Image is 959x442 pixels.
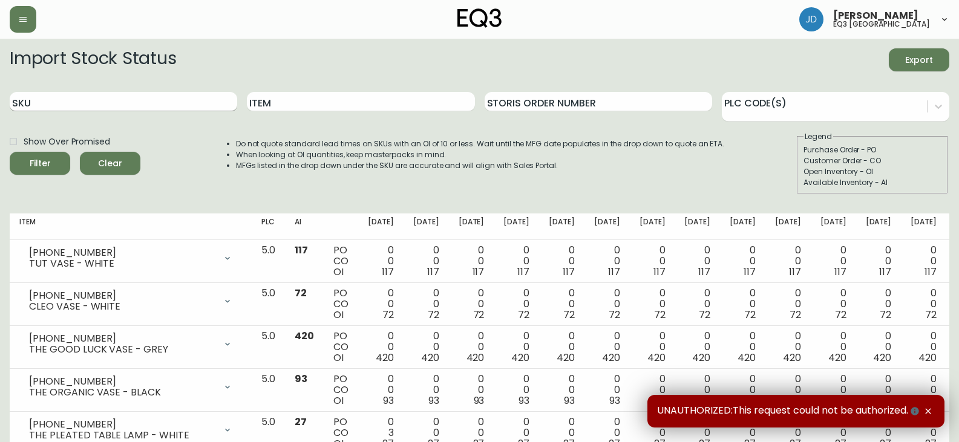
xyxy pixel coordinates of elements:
[775,288,801,320] div: 0 0
[29,333,215,344] div: [PHONE_NUMBER]
[775,245,801,278] div: 0 0
[609,394,620,408] span: 93
[866,245,892,278] div: 0 0
[738,351,756,365] span: 420
[730,245,756,278] div: 0 0
[358,213,404,240] th: [DATE]
[584,213,630,240] th: [DATE]
[473,308,485,322] span: 72
[333,331,349,363] div: PO CO
[720,213,765,240] th: [DATE]
[866,288,892,320] div: 0 0
[730,288,756,320] div: 0 0
[804,155,941,166] div: Customer Order - CO
[911,288,937,320] div: 0 0
[459,245,485,278] div: 0 0
[295,372,307,386] span: 93
[730,331,756,363] div: 0 0
[519,394,529,408] span: 93
[630,213,675,240] th: [DATE]
[29,387,215,398] div: THE ORGANIC VASE - BLACK
[879,265,891,279] span: 117
[295,286,307,300] span: 72
[333,288,349,320] div: PO CO
[836,394,846,408] span: 93
[382,265,394,279] span: 117
[911,245,937,278] div: 0 0
[692,351,710,365] span: 420
[804,177,941,188] div: Available Inventory - AI
[804,131,833,142] legend: Legend
[820,288,846,320] div: 0 0
[820,374,846,406] div: 0 0
[684,331,710,363] div: 0 0
[655,394,666,408] span: 93
[19,288,242,314] div: [PHONE_NUMBER]CLEO VASE - WHITE
[29,430,215,441] div: THE PLEATED TABLE LAMP - WHITE
[368,374,394,406] div: 0 0
[295,415,307,429] span: 27
[866,374,892,406] div: 0 0
[376,351,394,365] span: 420
[640,288,666,320] div: 0 0
[790,394,801,408] span: 93
[866,331,892,363] div: 0 0
[295,329,314,343] span: 420
[333,308,344,322] span: OI
[19,374,242,400] div: [PHONE_NUMBER]THE ORGANIC VASE - BLACK
[799,7,823,31] img: 7c567ac048721f22e158fd313f7f0981
[549,288,575,320] div: 0 0
[252,240,285,283] td: 5.0
[503,331,529,363] div: 0 0
[29,290,215,301] div: [PHONE_NUMBER]
[383,394,394,408] span: 93
[503,374,529,406] div: 0 0
[835,308,846,322] span: 72
[333,265,344,279] span: OI
[511,351,529,365] span: 420
[90,156,131,171] span: Clear
[421,351,439,365] span: 420
[24,135,110,148] span: Show Over Promised
[698,265,710,279] span: 117
[413,245,439,278] div: 0 0
[880,308,891,322] span: 72
[833,21,930,28] h5: eq3 [GEOGRAPHIC_DATA]
[594,288,620,320] div: 0 0
[539,213,584,240] th: [DATE]
[828,351,846,365] span: 420
[413,374,439,406] div: 0 0
[29,247,215,258] div: [PHONE_NUMBER]
[473,265,485,279] span: 117
[889,48,949,71] button: Export
[684,245,710,278] div: 0 0
[918,351,937,365] span: 420
[925,265,937,279] span: 117
[699,394,710,408] span: 93
[563,265,575,279] span: 117
[29,258,215,269] div: TUT VASE - WHITE
[252,326,285,369] td: 5.0
[745,394,756,408] span: 93
[675,213,720,240] th: [DATE]
[602,351,620,365] span: 420
[789,265,801,279] span: 117
[783,351,801,365] span: 420
[699,308,710,322] span: 72
[252,283,285,326] td: 5.0
[563,308,575,322] span: 72
[427,265,439,279] span: 117
[549,374,575,406] div: 0 0
[333,245,349,278] div: PO CO
[29,344,215,355] div: THE GOOD LUCK VASE - GREY
[594,245,620,278] div: 0 0
[811,213,856,240] th: [DATE]
[640,331,666,363] div: 0 0
[804,166,941,177] div: Open Inventory - OI
[10,152,70,175] button: Filter
[404,213,449,240] th: [DATE]
[730,374,756,406] div: 0 0
[657,405,921,418] span: UNAUTHORIZED:This request could not be authorized.
[236,160,725,171] li: MFGs listed in the drop down under the SKU are accurate and will align with Sales Portal.
[898,53,940,68] span: Export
